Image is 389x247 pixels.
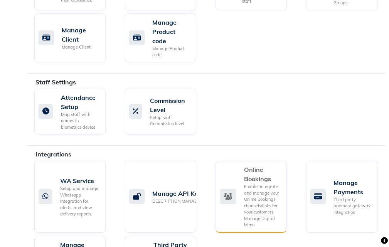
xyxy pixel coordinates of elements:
a: Manage Product codeManage Product code [125,13,204,62]
div: Manage Client [62,25,99,44]
div: Manage Product code [152,18,190,45]
a: Attendance SetupMap staff with names in biometrics device [34,89,113,135]
a: WA ServiceSetup and manage Whatsapp Integration for alerts, and view delivery reports. [34,161,113,233]
div: Online Bookings [244,165,281,183]
div: Manage Payments [333,178,371,197]
div: Map staff with names in biometrics device [61,111,99,131]
a: Manage API KeyDESCRIPTION.MANAGEOPENAPI [125,161,204,233]
a: Manage PaymentsThird party payment gateway integration [306,161,385,233]
div: Enable, integrate and manage your Online Bookings channels/links for your customers. Manage Digit... [244,183,281,228]
div: Manage API Key [152,189,218,198]
div: Setup staff Commission level [150,114,190,127]
div: Manage Client [62,44,99,50]
div: Setup and manage Whatsapp Integration for alerts, and view delivery reports. [60,185,99,217]
a: Commission LevelSetup staff Commission level [125,89,204,135]
a: Manage ClientManage Client [34,13,113,62]
div: DESCRIPTION.MANAGEOPENAPI [152,198,218,205]
div: Attendance Setup [61,93,99,111]
div: Third party payment gateway integration [333,197,371,216]
div: Commission Level [150,96,190,114]
div: WA Service [60,176,99,185]
div: Manage Product code [152,45,190,58]
a: Online BookingsEnable, integrate and manage your Online Bookings channels/links for your customer... [216,161,295,233]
